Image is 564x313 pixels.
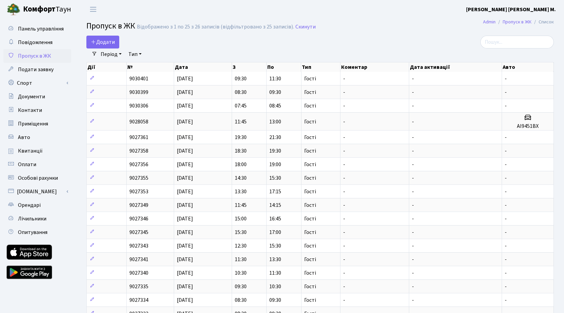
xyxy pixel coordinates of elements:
b: Комфорт [23,4,56,15]
span: - [505,89,507,96]
span: [DATE] [177,229,193,236]
span: 08:30 [235,89,247,96]
span: - [505,188,507,195]
span: 12:30 [235,242,247,250]
span: - [412,256,414,263]
span: [DATE] [177,174,193,182]
span: Документи [18,93,45,100]
span: - [505,134,507,141]
span: 09:30 [269,89,281,96]
span: - [343,134,345,141]
span: Гості [304,119,316,124]
span: 11:45 [235,201,247,209]
a: Опитування [3,226,71,239]
span: - [505,215,507,222]
span: Гості [304,148,316,154]
span: 15:00 [235,215,247,222]
span: 9027355 [129,174,148,182]
span: 21:30 [269,134,281,141]
a: Період [98,48,124,60]
a: Панель управління [3,22,71,36]
span: [DATE] [177,147,193,155]
span: - [412,188,414,195]
th: Тип [301,62,340,72]
span: [DATE] [177,188,193,195]
span: - [412,215,414,222]
span: - [343,296,345,304]
span: 9027349 [129,201,148,209]
span: - [343,256,345,263]
span: 9027341 [129,256,148,263]
span: 10:30 [235,269,247,277]
a: Пропуск в ЖК [503,18,531,25]
span: - [505,296,507,304]
span: - [505,242,507,250]
span: 14:15 [269,201,281,209]
a: Авто [3,131,71,144]
span: [DATE] [177,296,193,304]
div: Відображено з 1 по 25 з 26 записів (відфільтровано з 25 записів). [137,24,294,30]
img: logo.png [7,3,20,16]
th: Авто [502,62,554,72]
span: 9027358 [129,147,148,155]
a: Орендарі [3,198,71,212]
span: 09:30 [235,75,247,82]
span: 11:30 [269,269,281,277]
span: 9027356 [129,161,148,168]
span: 9027343 [129,242,148,250]
span: Гості [304,297,316,303]
span: Приміщення [18,120,48,128]
span: Гості [304,257,316,262]
span: 14:30 [235,174,247,182]
span: 17:15 [269,188,281,195]
span: - [505,147,507,155]
span: Таун [23,4,71,15]
span: Гості [304,230,316,235]
span: - [343,174,345,182]
span: 9030306 [129,102,148,110]
span: Подати заявку [18,66,54,73]
a: [DOMAIN_NAME] [3,185,71,198]
span: - [343,102,345,110]
span: - [412,134,414,141]
span: - [343,188,345,195]
span: 13:00 [269,118,281,125]
span: 13:30 [269,256,281,263]
a: Спорт [3,76,71,90]
span: - [343,229,345,236]
span: Гості [304,162,316,167]
span: 10:30 [269,283,281,290]
b: [PERSON_NAME] [PERSON_NAME] М. [466,6,556,13]
span: - [343,161,345,168]
a: Документи [3,90,71,103]
span: [DATE] [177,161,193,168]
a: Скинути [295,24,316,30]
span: - [343,118,345,125]
span: Контакти [18,106,42,114]
span: Авто [18,134,30,141]
span: - [412,174,414,182]
span: 07:45 [235,102,247,110]
span: Особові рахунки [18,174,58,182]
span: Гості [304,243,316,249]
span: 9027346 [129,215,148,222]
a: Квитанції [3,144,71,158]
span: [DATE] [177,242,193,250]
span: 16:45 [269,215,281,222]
span: - [505,269,507,277]
span: Оплати [18,161,36,168]
span: - [505,161,507,168]
a: Повідомлення [3,36,71,49]
span: Лічильники [18,215,46,222]
a: Тип [126,48,144,60]
span: Пропуск в ЖК [18,52,51,60]
span: - [505,283,507,290]
span: Гості [304,284,316,289]
a: Приміщення [3,117,71,131]
span: Панель управління [18,25,64,33]
span: 09:30 [269,296,281,304]
span: - [505,174,507,182]
span: - [343,269,345,277]
span: - [412,147,414,155]
span: 9027361 [129,134,148,141]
